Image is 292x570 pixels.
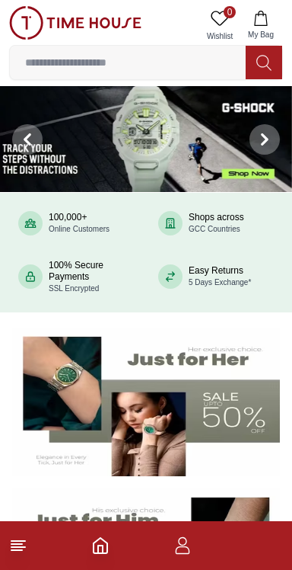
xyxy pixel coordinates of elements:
img: ... [9,6,141,40]
span: 5 Days Exchange* [189,278,251,287]
span: 0 [224,6,236,18]
div: Shops across [189,212,244,235]
span: GCC Countries [189,225,240,233]
button: My Bag [239,6,283,45]
span: SSL Encrypted [49,284,99,293]
a: 0Wishlist [201,6,239,45]
div: 100% Secure Payments [49,260,134,294]
div: Easy Returns [189,265,251,288]
img: Women's Watches Banner [12,328,280,477]
span: Wishlist [201,30,239,42]
span: My Bag [242,29,280,40]
span: Online Customers [49,225,109,233]
div: 100,000+ [49,212,109,235]
a: Home [91,536,109,555]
